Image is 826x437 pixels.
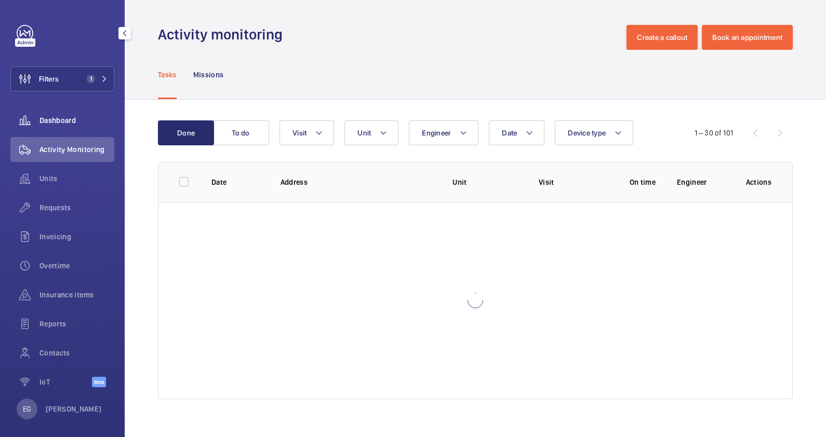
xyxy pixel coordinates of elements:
[39,290,114,300] span: Insurance items
[39,261,114,271] span: Overtime
[46,404,102,414] p: [PERSON_NAME]
[489,120,544,145] button: Date
[344,120,398,145] button: Unit
[627,25,698,50] button: Create a callout
[625,177,660,187] p: On time
[158,70,177,80] p: Tasks
[39,144,114,155] span: Activity Monitoring
[539,177,608,187] p: Visit
[158,120,214,145] button: Done
[292,129,307,137] span: Visit
[39,173,114,184] span: Units
[211,177,264,187] p: Date
[409,120,478,145] button: Engineer
[677,177,729,187] p: Engineer
[92,377,106,387] span: Beta
[39,377,92,387] span: IoT
[357,129,371,137] span: Unit
[422,129,451,137] span: Engineer
[452,177,522,187] p: Unit
[213,120,269,145] button: To do
[695,128,733,138] div: 1 – 30 of 101
[568,129,606,137] span: Device type
[702,25,793,50] button: Book an appointment
[502,129,517,137] span: Date
[39,231,114,242] span: Invoicing
[87,75,95,83] span: 1
[39,348,114,358] span: Contacts
[39,202,114,213] span: Requests
[193,70,224,80] p: Missions
[279,120,334,145] button: Visit
[39,74,59,84] span: Filters
[746,177,771,187] p: Actions
[23,404,31,414] p: EG
[158,25,289,44] h1: Activity monitoring
[10,66,114,91] button: Filters1
[555,120,633,145] button: Device type
[281,177,436,187] p: Address
[39,115,114,126] span: Dashboard
[39,319,114,329] span: Reports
